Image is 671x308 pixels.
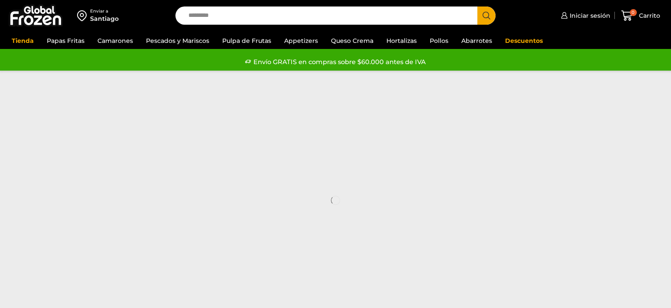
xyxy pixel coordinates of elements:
[630,9,637,16] span: 0
[559,7,610,24] a: Iniciar sesión
[280,32,322,49] a: Appetizers
[425,32,453,49] a: Pollos
[457,32,496,49] a: Abarrotes
[501,32,547,49] a: Descuentos
[90,14,119,23] div: Santiago
[7,32,38,49] a: Tienda
[477,6,496,25] button: Search button
[93,32,137,49] a: Camarones
[327,32,378,49] a: Queso Crema
[382,32,421,49] a: Hortalizas
[619,6,662,26] a: 0 Carrito
[218,32,276,49] a: Pulpa de Frutas
[567,11,610,20] span: Iniciar sesión
[142,32,214,49] a: Pescados y Mariscos
[77,8,90,23] img: address-field-icon.svg
[637,11,660,20] span: Carrito
[42,32,89,49] a: Papas Fritas
[90,8,119,14] div: Enviar a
